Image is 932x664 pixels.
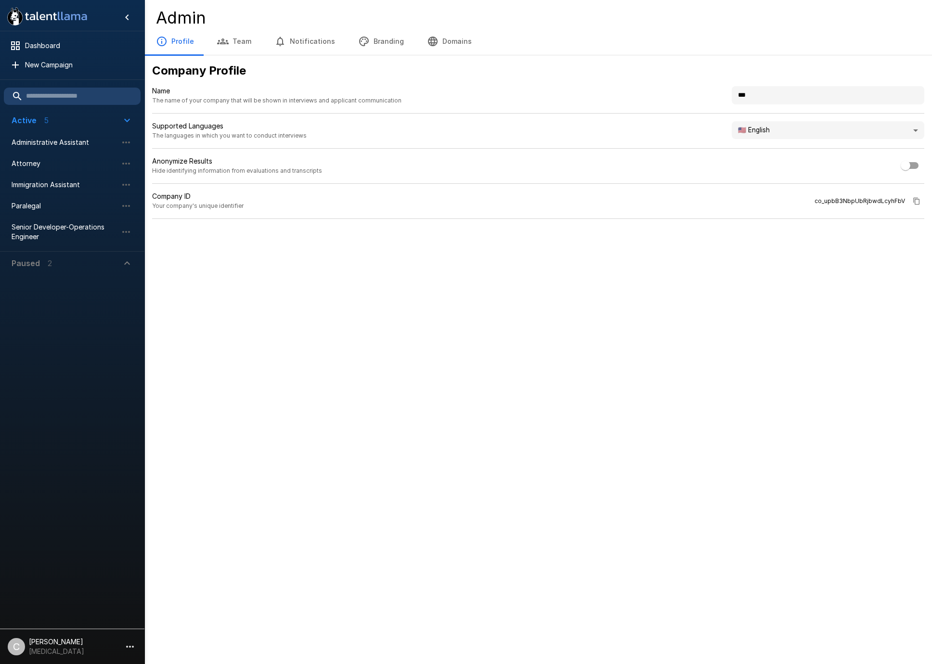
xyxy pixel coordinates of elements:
p: Name [152,86,401,96]
button: Domains [415,28,483,55]
span: co_upbB3NbpUbRjbwdLcyhFbV [815,196,905,206]
h4: Admin [156,8,920,28]
p: Anonymize Results [152,156,322,166]
p: Company ID [152,192,244,201]
span: The languages in which you want to conduct interviews [152,131,307,140]
span: The name of your company that will be shown in interviews and applicant communication [152,96,401,105]
span: Your company's unique identifier [152,201,244,211]
div: 🇺🇸 English [732,121,924,140]
p: Supported Languages [152,121,307,131]
button: Notifications [263,28,347,55]
button: Branding [347,28,415,55]
h5: Company Profile [152,63,924,78]
button: Profile [144,28,206,55]
button: Team [206,28,263,55]
span: Hide identifying information from evaluations and transcripts [152,166,322,176]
